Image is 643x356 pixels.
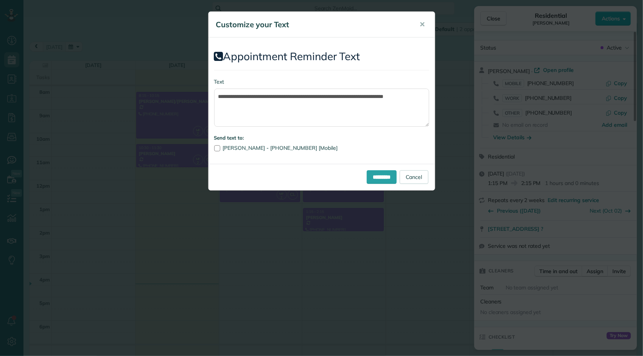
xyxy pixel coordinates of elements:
a: Cancel [400,170,428,184]
h5: Customize your Text [216,19,409,30]
span: [PERSON_NAME] - [PHONE_NUMBER] [Mobile] [223,145,338,151]
strong: Send text to: [214,135,244,141]
label: Text [214,78,429,86]
span: ✕ [420,20,425,29]
h2: Appointment Reminder Text [214,51,429,62]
